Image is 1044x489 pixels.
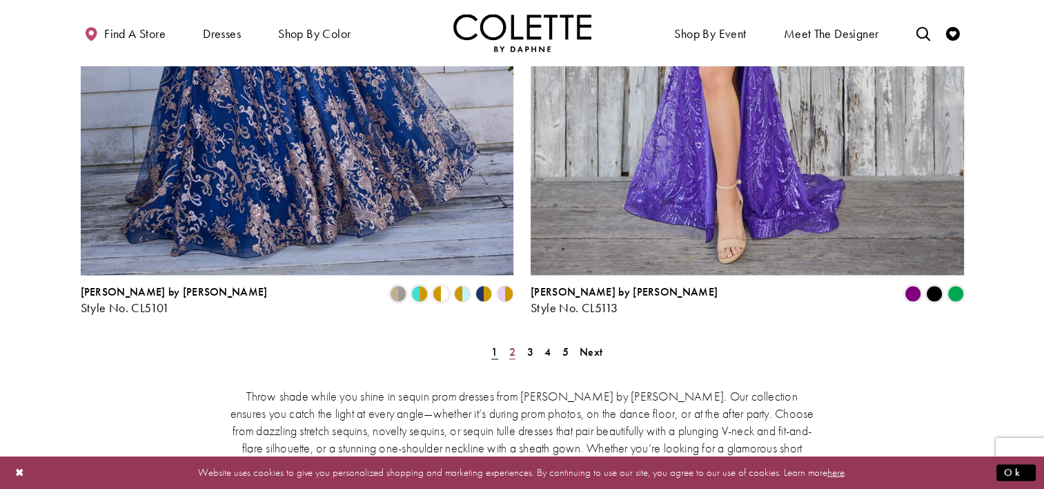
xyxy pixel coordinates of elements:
div: Colette by Daphne Style No. CL5101 [81,285,268,314]
span: 4 [544,344,551,358]
span: Style No. CL5113 [531,299,618,315]
span: [PERSON_NAME] by [PERSON_NAME] [81,284,268,298]
p: Website uses cookies to give you personalized shopping and marketing experiences. By continuing t... [99,463,945,482]
span: [PERSON_NAME] by [PERSON_NAME] [531,284,718,298]
i: Emerald [947,285,964,302]
i: Black [926,285,943,302]
span: Shop by color [278,27,351,41]
span: Current Page [487,341,502,361]
span: 1 [491,344,498,358]
span: Shop by color [275,14,354,52]
span: Meet the designer [784,27,879,41]
a: Check Wishlist [943,14,963,52]
a: Next Page [575,341,607,361]
i: Lilac/Gold [497,285,513,302]
img: Colette by Daphne [453,14,591,52]
a: Page 5 [558,341,573,361]
button: Submit Dialog [996,464,1036,481]
span: Dresses [203,27,241,41]
a: Page 2 [505,341,520,361]
i: Gold/White [433,285,449,302]
span: Shop By Event [671,14,749,52]
span: Shop By Event [674,27,746,41]
span: 5 [562,344,569,358]
i: Turquoise/Gold [411,285,428,302]
span: 2 [509,344,515,358]
a: Toggle search [912,14,933,52]
a: Find a store [81,14,169,52]
a: Page 3 [522,341,537,361]
span: Find a store [104,27,166,41]
a: Meet the designer [780,14,883,52]
i: Purple [905,285,921,302]
i: Gold/Pewter [390,285,406,302]
div: Colette by Daphne Style No. CL5113 [531,285,718,314]
i: Light Blue/Gold [454,285,471,302]
span: Next [580,344,602,358]
i: Navy/Gold [475,285,492,302]
span: 3 [526,344,533,358]
button: Close Dialog [8,461,32,485]
span: Style No. CL5101 [81,299,170,315]
a: Visit Home Page [453,14,591,52]
a: here [827,466,845,479]
a: Page 4 [540,341,555,361]
span: Dresses [199,14,244,52]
